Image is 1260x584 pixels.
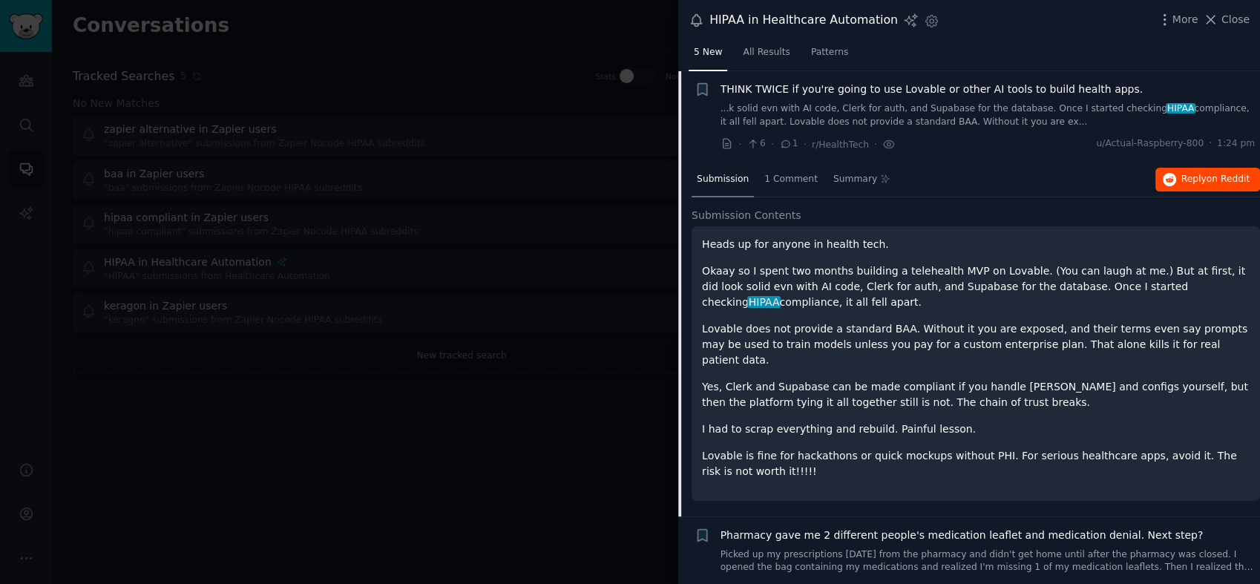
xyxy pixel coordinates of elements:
[721,82,1143,97] a: THINK TWICE if you're going to use Lovable or other AI tools to build health apps.
[747,296,781,308] span: HIPAA
[709,11,898,30] div: HIPAA in Healthcare Automation
[689,41,727,71] a: 5 New
[702,379,1250,410] p: Yes, Clerk and Supabase can be made compliant if you handle [PERSON_NAME] and configs yourself, b...
[1209,137,1212,151] span: ·
[702,237,1250,252] p: Heads up for anyone in health tech.
[1096,137,1204,151] span: u/Actual-Raspberry-800
[694,46,722,59] span: 5 New
[738,137,741,152] span: ·
[702,421,1250,437] p: I had to scrap everything and rebuild. Painful lesson.
[1172,12,1198,27] span: More
[1181,173,1250,186] span: Reply
[702,448,1250,479] p: Lovable is fine for hackathons or quick mockups without PHI. For serious healthcare apps, avoid i...
[812,140,869,150] span: r/HealthTech
[721,102,1256,128] a: ...k solid evn with AI code, Clerk for auth, and Supabase for the database. Once I started checki...
[1207,174,1250,184] span: on Reddit
[811,46,848,59] span: Patterns
[1217,137,1255,151] span: 1:24 pm
[721,548,1256,574] a: Picked up my prescriptions [DATE] from the pharmacy and didn't get home until after the pharmacy ...
[1221,12,1250,27] span: Close
[1166,103,1195,114] span: HIPAA
[764,173,818,186] span: 1 Comment
[1203,12,1250,27] button: Close
[697,173,749,186] span: Submission
[779,137,798,151] span: 1
[874,137,877,152] span: ·
[721,528,1204,543] a: Pharmacy gave me 2 different people's medication leaflet and medication denial. Next step?
[1155,168,1260,191] button: Replyon Reddit
[692,208,801,223] span: Submission Contents
[738,41,795,71] a: All Results
[804,137,807,152] span: ·
[743,46,790,59] span: All Results
[1157,12,1198,27] button: More
[702,263,1250,310] p: Okaay so I spent two months building a telehealth MVP on Lovable. (You can laugh at me.) But at f...
[702,321,1250,368] p: Lovable does not provide a standard BAA. Without it you are exposed, and their terms even say pro...
[833,173,877,186] span: Summary
[747,137,765,151] span: 6
[771,137,774,152] span: ·
[806,41,853,71] a: Patterns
